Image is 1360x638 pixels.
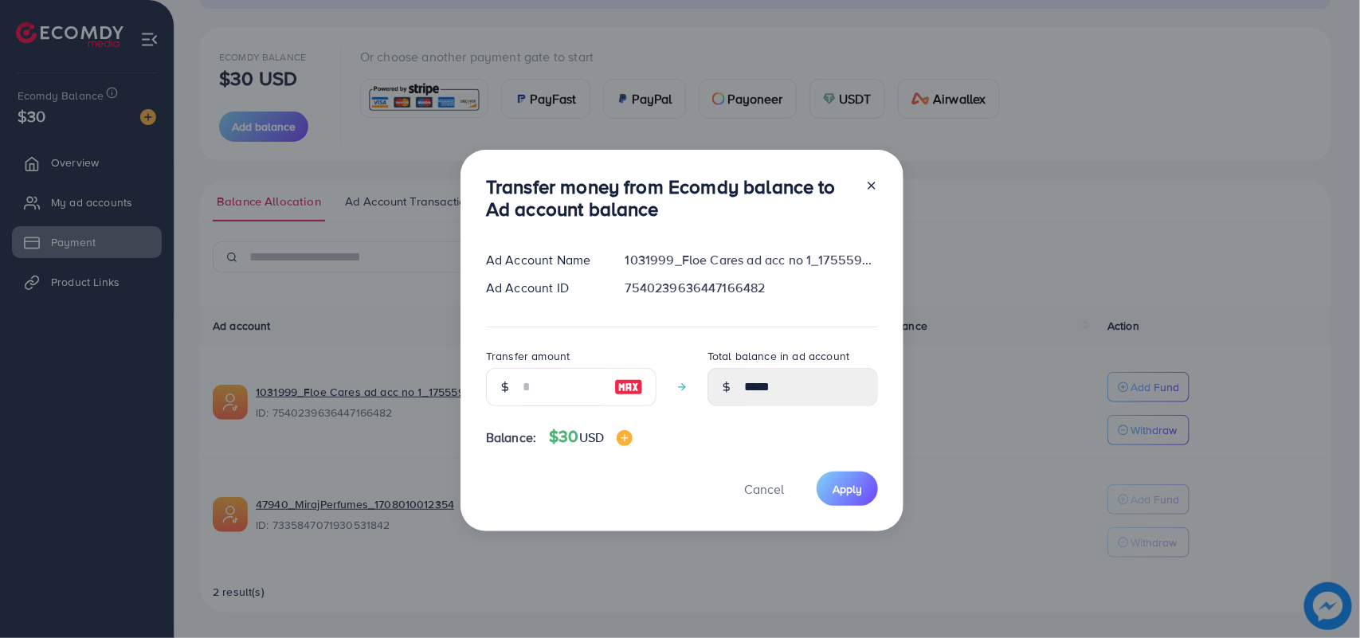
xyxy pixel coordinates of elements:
span: USD [579,429,604,446]
button: Cancel [724,472,804,506]
span: Apply [833,481,862,497]
label: Transfer amount [486,348,570,364]
div: Ad Account Name [473,251,613,269]
h4: $30 [549,427,633,447]
span: Balance: [486,429,536,447]
div: 7540239636447166482 [613,279,891,297]
img: image [614,378,643,397]
button: Apply [817,472,878,506]
label: Total balance in ad account [707,348,849,364]
div: Ad Account ID [473,279,613,297]
h3: Transfer money from Ecomdy balance to Ad account balance [486,175,852,221]
img: image [617,430,633,446]
div: 1031999_Floe Cares ad acc no 1_1755598915786 [613,251,891,269]
span: Cancel [744,480,784,498]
